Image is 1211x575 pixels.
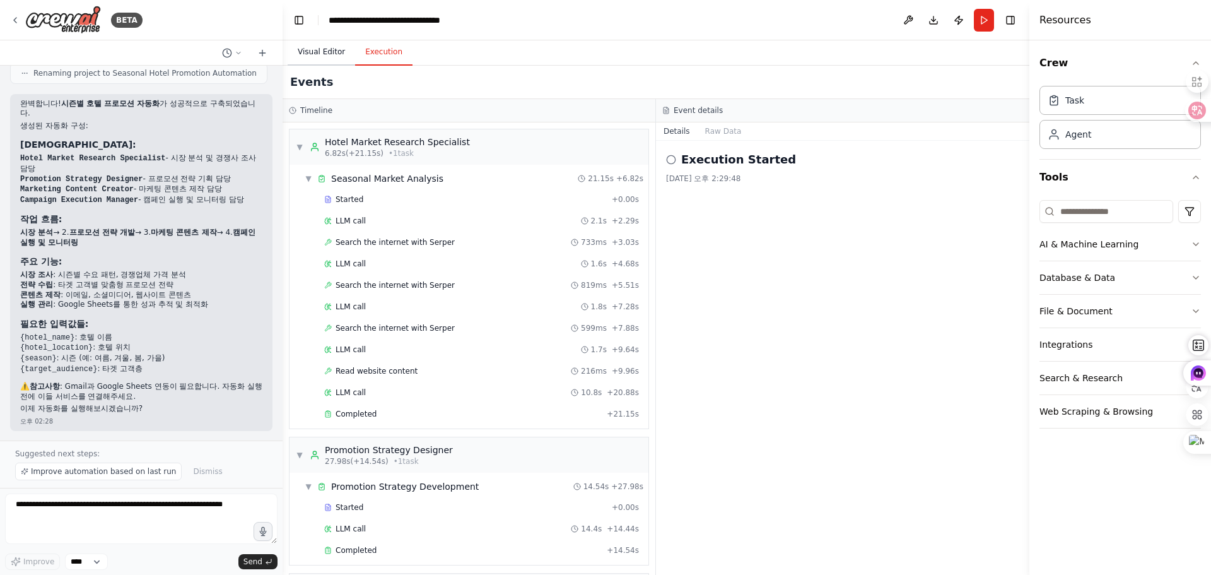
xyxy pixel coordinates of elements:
[20,290,61,299] strong: 콘텐츠 제작
[336,280,455,290] span: Search the internet with Serper
[325,444,453,456] div: Promotion Strategy Designer
[1039,81,1201,159] div: Crew
[616,174,643,184] span: + 6.82s
[666,174,1019,184] div: [DATE] 오후 2:29:48
[336,388,366,398] span: LLM call
[331,480,479,493] div: Promotion Strategy Development
[15,463,182,480] button: Improve automation based on last run
[1039,160,1201,195] button: Tools
[20,317,262,330] h3: 필요한 입력값들:
[69,228,135,237] strong: 프로모션 전략 개발
[290,11,308,29] button: Hide left sidebar
[612,302,639,312] span: + 7.28s
[20,354,57,363] code: {season}
[20,290,262,300] li: : 이메일, 소셜미디어, 웹사이트 콘텐츠
[305,482,312,492] span: ▼
[612,502,639,513] span: + 0.00s
[20,196,138,205] code: Campaign Execution Manager
[20,213,262,225] h3: 작업 흐름:
[1039,228,1201,261] button: AI & Machine Learning
[591,345,607,355] span: 1.7s
[591,259,607,269] span: 1.6s
[681,151,796,169] h2: Execution Started
[290,73,333,91] h2: Events
[187,463,228,480] button: Dismiss
[591,302,607,312] span: 1.8s
[20,280,262,290] li: : 타겟 고객별 맞춤형 프로모션 전략
[336,194,363,205] span: Started
[20,255,262,268] h3: 주요 기능:
[193,466,222,477] span: Dismiss
[581,524,602,534] span: 14.4s
[1039,13,1091,28] h4: Resources
[20,184,262,195] li: - 마케팅 콘텐츠 제작 담당
[238,554,278,569] button: Send
[20,228,262,247] li: → 2. → 3. → 4.
[23,557,54,567] span: Improve
[329,14,471,27] nav: breadcrumb
[588,174,614,184] span: 21.15s
[20,175,143,184] code: Promotion Strategy Designer
[336,259,366,269] span: LLM call
[20,195,262,206] li: - 캠페인 실행 및 모니터링 담당
[612,237,639,247] span: + 3.03s
[581,237,607,247] span: 733ms
[20,365,97,374] code: {target_audience}
[1065,94,1084,107] div: Task
[612,366,639,376] span: + 9.96s
[30,382,60,391] strong: 참고사항
[296,142,303,152] span: ▼
[20,382,262,401] p: ⚠️ : Gmail과 Google Sheets 연동이 필요합니다. 자동화 실행 전에 이들 서비스를 연결해주세요.
[336,409,377,419] span: Completed
[394,456,419,466] span: • 1 task
[325,136,470,148] div: Hotel Market Research Specialist
[300,105,332,116] h3: Timeline
[1039,261,1201,294] button: Database & Data
[61,99,160,108] strong: 시즌별 호텔 프로모션 자동화
[612,323,639,333] span: + 7.88s
[288,39,355,66] button: Visual Editor
[31,466,176,477] span: Improve automation based on last run
[581,280,607,290] span: 819ms
[656,122,698,140] button: Details
[305,174,312,184] span: ▼
[607,524,639,534] span: + 14.44s
[25,6,101,34] img: Logo
[20,174,262,185] li: - 프로모션 전략 기획 담당
[20,300,53,309] strong: 실행 관리
[336,237,455,247] span: Search the internet with Serper
[612,194,639,205] span: + 0.00s
[20,270,53,279] strong: 시장 조사
[355,39,412,66] button: Execution
[20,121,262,131] h2: 생성된 자동화 구성:
[20,185,134,194] code: Marketing Content Creator
[581,323,607,333] span: 599ms
[20,343,262,353] li: : 호텔 위치
[336,545,377,555] span: Completed
[583,482,609,492] span: 14.54s
[1039,362,1201,394] button: Search & Research
[581,388,602,398] span: 10.8s
[20,343,93,352] code: {hotel_location}
[336,323,455,333] span: Search the internet with Serper
[1039,45,1201,81] button: Crew
[581,366,607,376] span: 216ms
[20,228,53,237] strong: 시장 분석
[1039,195,1201,439] div: Tools
[611,482,643,492] span: + 27.98s
[389,148,414,158] span: • 1 task
[5,554,60,570] button: Improve
[20,228,255,247] strong: 캠페인 실행 및 모니터링
[1039,395,1201,428] button: Web Scraping & Browsing
[111,13,143,28] div: BETA
[336,302,366,312] span: LLM call
[612,259,639,269] span: + 4.68s
[296,450,303,460] span: ▼
[612,216,639,226] span: + 2.29s
[254,522,272,541] button: Click to speak your automation idea
[336,345,366,355] span: LLM call
[336,502,363,513] span: Started
[336,216,366,226] span: LLM call
[612,345,639,355] span: + 9.64s
[20,138,262,151] h3: [DEMOGRAPHIC_DATA]:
